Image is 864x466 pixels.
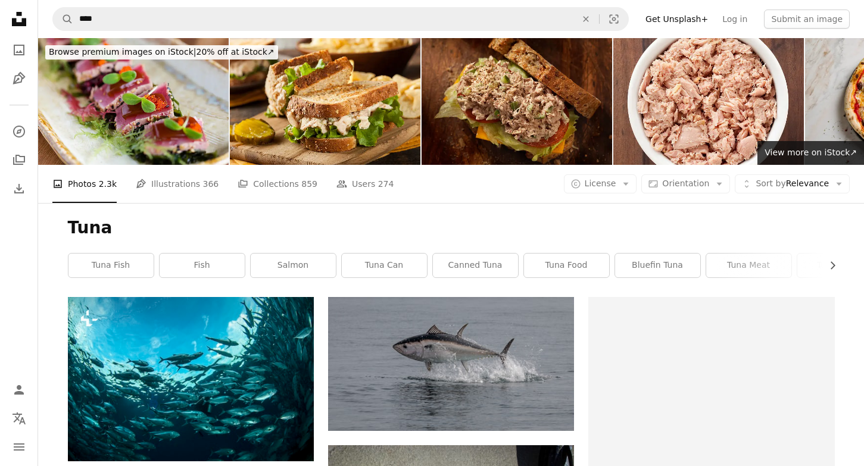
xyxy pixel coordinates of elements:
span: 366 [203,177,219,190]
a: Collections [7,148,31,172]
span: License [585,179,616,188]
a: Download History [7,177,31,201]
a: Explore [7,120,31,143]
img: A school of fish in Sipadan [68,297,314,461]
button: Visual search [600,8,628,30]
a: tuna meat [706,254,791,277]
a: Illustrations 366 [136,165,219,203]
a: Browse premium images on iStock|20% off at iStock↗ [38,38,285,67]
button: Menu [7,435,31,459]
button: Submit an image [764,10,850,29]
h1: Tuna [68,217,835,239]
img: Tuna sandwich with lettuce on wheat toast [230,38,420,165]
span: Browse premium images on iStock | [49,47,196,57]
a: salmon [251,254,336,277]
a: Collections 859 [238,165,317,203]
a: View more on iStock↗ [757,141,864,165]
a: Illustrations [7,67,31,90]
button: Search Unsplash [53,8,73,30]
button: scroll list to the right [822,254,835,277]
a: bluefin tuna [615,254,700,277]
img: A delicious platter of Tuna tataki [38,38,229,165]
a: tuna food [524,254,609,277]
span: View more on iStock ↗ [765,148,857,157]
img: a fish is jumping out of the water [328,297,574,431]
img: Tuna chunks [613,38,804,165]
a: canned tuna [433,254,518,277]
a: A school of fish in Sipadan [68,373,314,384]
span: 20% off at iStock ↗ [49,47,275,57]
a: tuna can [342,254,427,277]
span: Relevance [756,178,829,190]
button: Language [7,406,31,430]
form: Find visuals sitewide [52,7,629,31]
a: Log in / Sign up [7,378,31,402]
button: Clear [573,8,599,30]
a: Log in [715,10,754,29]
a: Get Unsplash+ [638,10,715,29]
button: License [564,174,637,193]
button: Orientation [641,174,730,193]
span: 859 [301,177,317,190]
a: a fish is jumping out of the water [328,358,574,369]
a: Users 274 [336,165,394,203]
a: fish [160,254,245,277]
span: Orientation [662,179,709,188]
a: tuna fish [68,254,154,277]
a: Photos [7,38,31,62]
img: Tuna Salad Sandwich with Cheese, lettuce and Tomatoes [422,38,612,165]
span: 274 [378,177,394,190]
span: Sort by [756,179,785,188]
button: Sort byRelevance [735,174,850,193]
